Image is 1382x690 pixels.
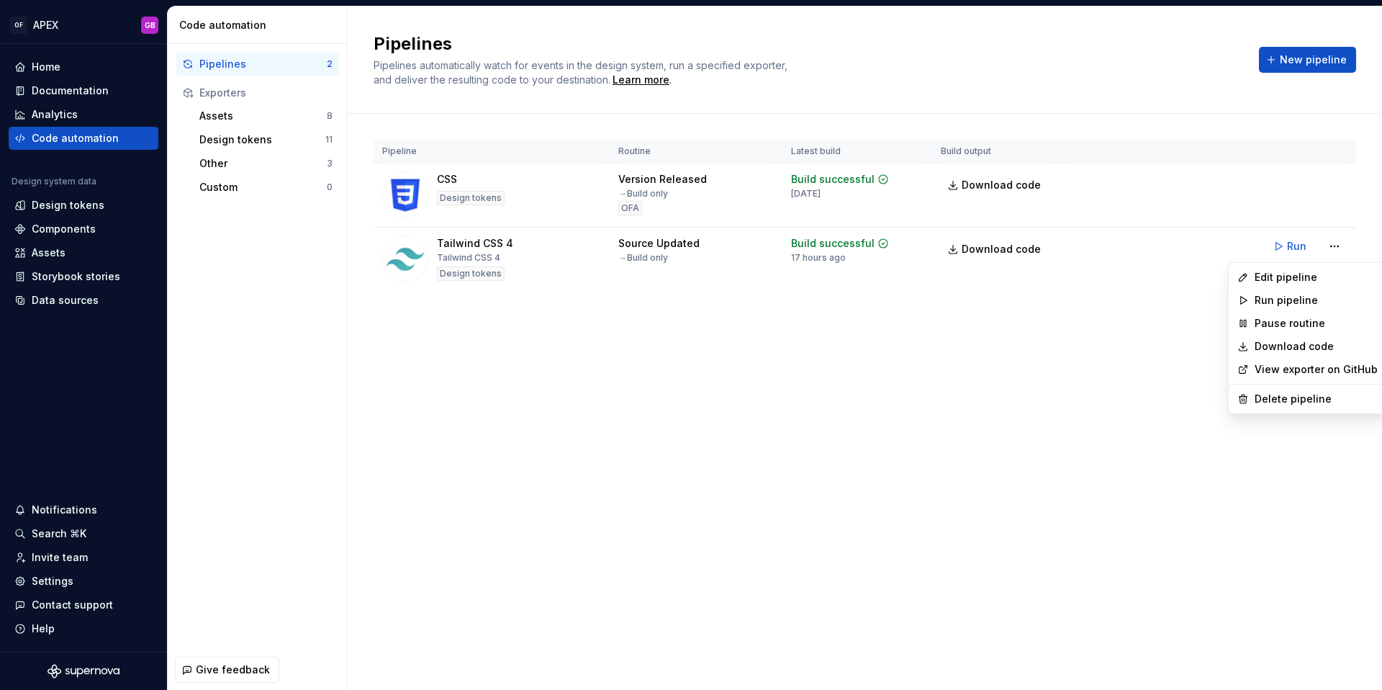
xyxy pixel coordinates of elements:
[1255,316,1378,331] div: Pause routine
[1255,339,1378,354] a: Download code
[1255,392,1378,406] div: Delete pipeline
[1255,293,1378,308] div: Run pipeline
[1255,270,1378,284] div: Edit pipeline
[1255,362,1378,377] a: View exporter on GitHub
